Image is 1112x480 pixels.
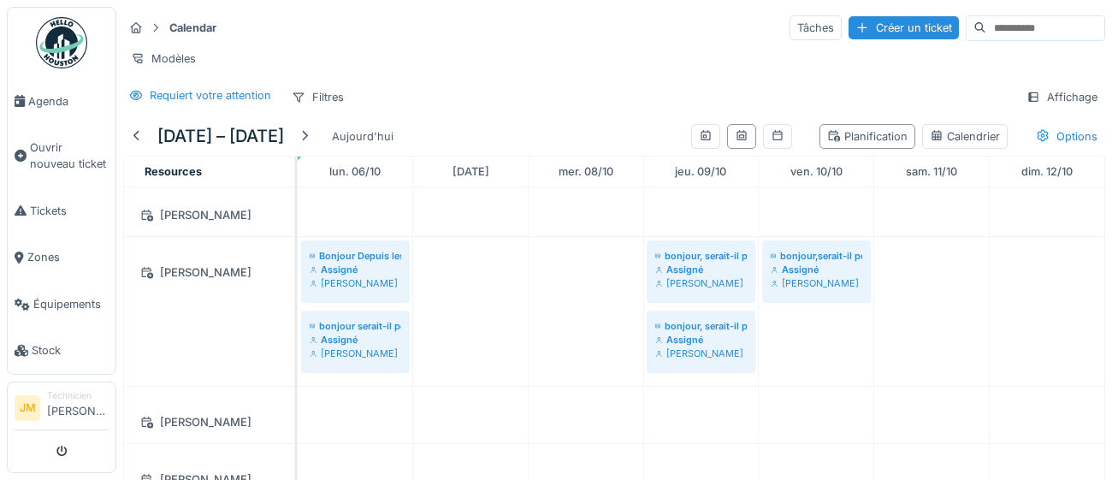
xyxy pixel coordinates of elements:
[33,296,109,312] span: Équipements
[30,203,109,219] span: Tickets
[325,125,400,148] div: Aujourd'hui
[8,125,115,188] a: Ouvrir nouveau ticket
[27,249,109,265] span: Zones
[827,128,908,145] div: Planification
[930,128,1000,145] div: Calendrier
[771,276,862,290] div: [PERSON_NAME]
[655,263,747,276] div: Assigné
[655,333,747,347] div: Assigné
[28,93,109,110] span: Agenda
[123,46,204,71] div: Modèles
[554,160,618,183] a: 8 octobre 2025
[134,262,284,283] div: [PERSON_NAME]
[310,347,401,360] div: [PERSON_NAME]
[47,389,109,426] li: [PERSON_NAME]
[1017,160,1077,183] a: 12 octobre 2025
[655,249,747,263] div: bonjour, serait-il possible de déposer dans le fond du grand réfectoire 6 praticables de 40 cm merci
[786,160,847,183] a: 10 octobre 2025
[8,78,115,125] a: Agenda
[849,16,959,39] div: Créer un ticket
[36,17,87,68] img: Badge_color-CXgf-gQk.svg
[790,15,842,40] div: Tâches
[325,160,385,183] a: 6 octobre 2025
[771,249,862,263] div: bonjour,serait-il possible d'assemblé les grilles par 2 dans le réfectoire pour quelle tiennent t...
[15,389,109,430] a: JM Technicien[PERSON_NAME]
[310,263,401,276] div: Assigné
[655,276,747,290] div: [PERSON_NAME]
[310,276,401,290] div: [PERSON_NAME]
[163,20,223,36] strong: Calendar
[655,347,747,360] div: [PERSON_NAME]
[771,263,862,276] div: Assigné
[8,234,115,281] a: Zones
[655,319,747,333] div: bonjour, serait-il possible de monté dans le grand réfectoire 20 grilles d'exposition du même mod...
[47,389,109,402] div: Technicien
[671,160,730,183] a: 9 octobre 2025
[32,342,109,359] span: Stock
[1028,124,1105,149] div: Options
[310,249,401,263] div: Bonjour Depuis les grandes vacances, Il y a un problème avec le rideau côté primaire ( pour redes...
[284,85,352,110] div: Filtres
[150,87,271,104] div: Requiert votre attention
[1019,85,1105,110] div: Affichage
[8,187,115,234] a: Tickets
[902,160,961,183] a: 11 octobre 2025
[310,319,401,333] div: bonjour serait-il possible de remettre un morceau de [PERSON_NAME] prés du radiateur de la classe...
[157,126,284,146] h5: [DATE] – [DATE]
[134,204,284,226] div: [PERSON_NAME]
[448,160,494,183] a: 7 octobre 2025
[145,165,202,178] span: Resources
[15,395,40,421] li: JM
[30,139,109,172] span: Ouvrir nouveau ticket
[8,328,115,375] a: Stock
[134,412,284,433] div: [PERSON_NAME]
[8,281,115,328] a: Équipements
[310,333,401,347] div: Assigné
